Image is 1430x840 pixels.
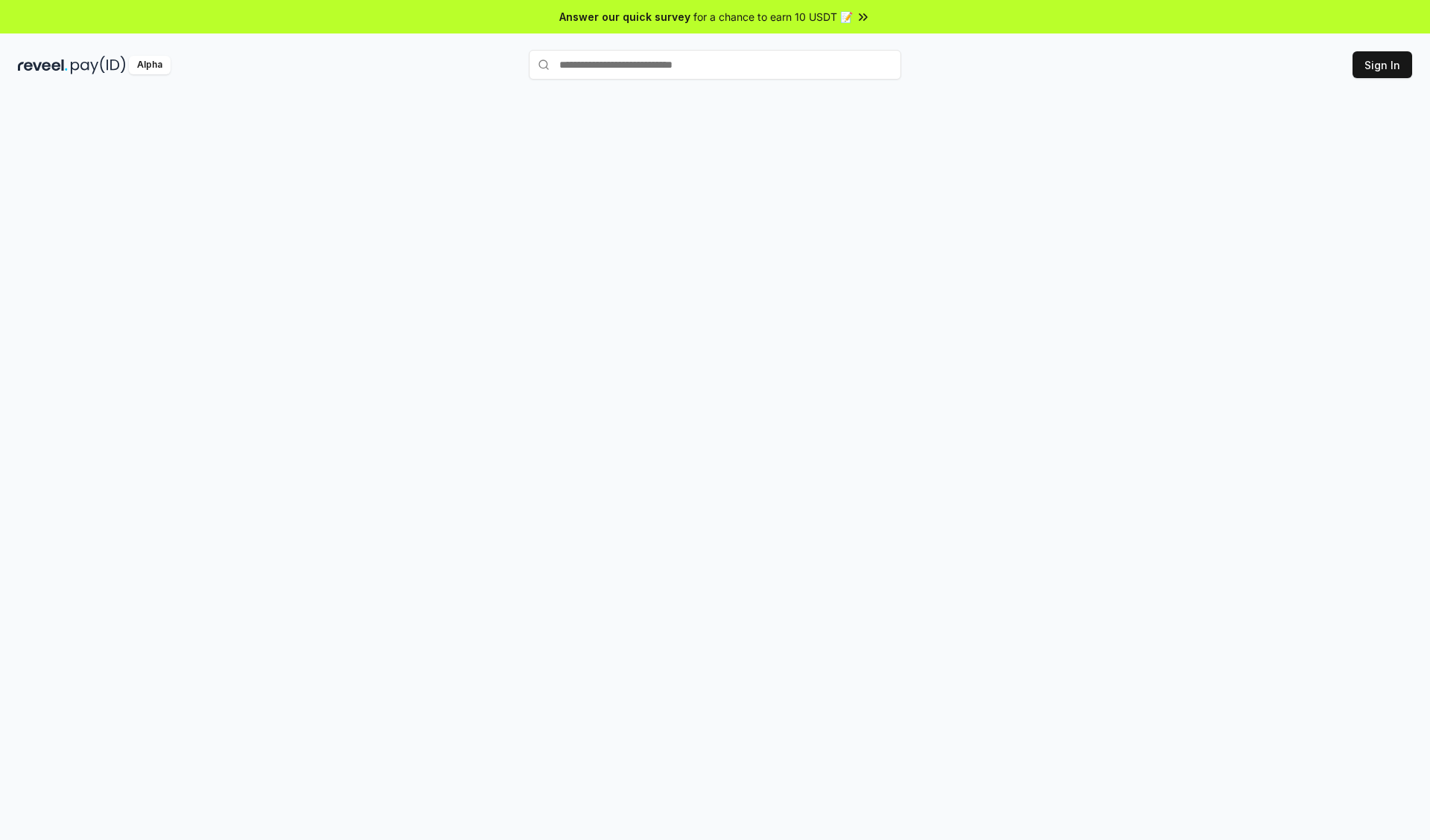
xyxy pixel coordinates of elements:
span: for a chance to earn 10 USDT 📝 [693,9,853,25]
button: Sign In [1353,51,1412,78]
span: Answer our quick survey [559,9,690,25]
img: reveel_dark [18,56,68,74]
img: pay_id [71,56,126,74]
div: Alpha [129,56,171,74]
